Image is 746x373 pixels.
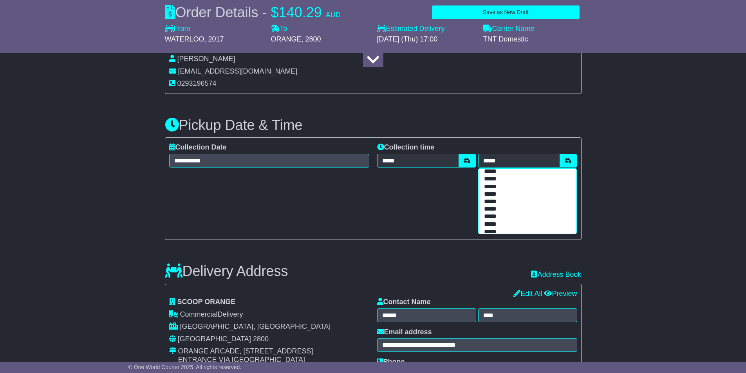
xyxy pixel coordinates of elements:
label: Carrier Name [483,25,535,33]
div: TNT Domestic [483,35,582,44]
label: To [271,25,287,33]
span: SCOOP ORANGE [177,298,236,306]
span: 0293196574 [177,79,217,87]
button: Save as New Draft [432,5,579,19]
span: 140.29 [279,4,322,20]
span: , 2800 [302,35,321,43]
h3: Pickup Date & Time [165,117,582,133]
label: Collection time [377,143,435,152]
label: Email address [377,328,432,337]
span: $ [271,4,279,20]
span: Commercial [180,310,218,318]
span: WATERLOO [165,35,204,43]
span: 2800 [253,335,269,343]
div: [DATE] (Thu) 17:00 [377,35,475,44]
label: Estimated Delivery [377,25,475,33]
span: AUD [326,11,341,19]
a: Preview [544,290,577,297]
a: Address Book [531,270,581,278]
label: Collection Date [169,143,227,152]
label: Phone [377,358,405,366]
h3: Delivery Address [165,263,288,279]
a: Edit All [513,290,542,297]
div: Order Details - [165,4,341,21]
label: Contact Name [377,298,431,306]
div: Delivery [169,310,369,319]
span: © One World Courier 2025. All rights reserved. [128,364,242,370]
div: ENTRANCE VIA [GEOGRAPHIC_DATA] [178,356,313,364]
label: From [165,25,190,33]
span: [GEOGRAPHIC_DATA] [178,335,251,343]
span: [EMAIL_ADDRESS][DOMAIN_NAME] [178,67,298,75]
span: , 2017 [204,35,224,43]
span: [GEOGRAPHIC_DATA], [GEOGRAPHIC_DATA] [180,323,331,330]
div: ORANGE ARCADE, [STREET_ADDRESS] [178,347,313,356]
span: ORANGE [271,35,302,43]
